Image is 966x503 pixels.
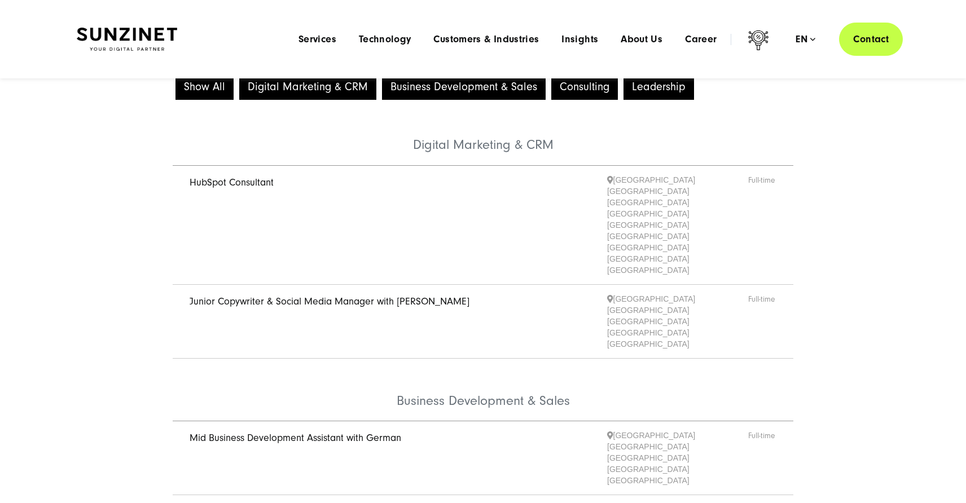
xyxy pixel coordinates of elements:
[175,74,234,100] button: Show All
[382,74,546,100] button: Business Development & Sales
[190,295,469,307] a: Junior Copywriter & Social Media Manager with [PERSON_NAME]
[685,34,717,45] a: Career
[173,103,793,166] li: Digital Marketing & CRM
[433,34,539,45] a: Customers & Industries
[607,293,748,350] span: [GEOGRAPHIC_DATA] [GEOGRAPHIC_DATA] [GEOGRAPHIC_DATA] [GEOGRAPHIC_DATA] [GEOGRAPHIC_DATA]
[173,359,793,422] li: Business Development & Sales
[77,28,177,51] img: SUNZINET Full Service Digital Agentur
[561,34,598,45] a: Insights
[748,174,776,276] span: Full-time
[748,293,776,350] span: Full-time
[839,23,903,56] a: Contact
[551,74,618,100] button: Consulting
[190,177,274,188] a: HubSpot Consultant
[298,34,336,45] a: Services
[623,74,694,100] button: Leadership
[607,174,748,276] span: [GEOGRAPHIC_DATA] [GEOGRAPHIC_DATA] [GEOGRAPHIC_DATA] [GEOGRAPHIC_DATA] [GEOGRAPHIC_DATA] [GEOGRA...
[796,34,815,45] div: en
[748,430,776,486] span: Full-time
[621,34,662,45] a: About Us
[359,34,411,45] a: Technology
[607,430,748,486] span: [GEOGRAPHIC_DATA] [GEOGRAPHIC_DATA] [GEOGRAPHIC_DATA] [GEOGRAPHIC_DATA] [GEOGRAPHIC_DATA]
[239,74,376,100] button: Digital Marketing & CRM
[190,432,401,444] a: Mid Business Development Assistant with German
